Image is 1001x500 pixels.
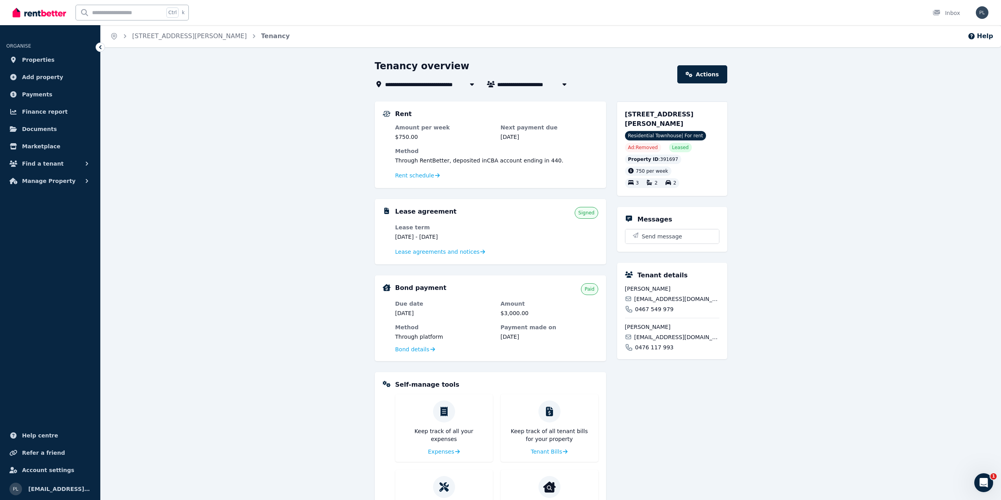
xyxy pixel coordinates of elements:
a: Tenant Bills [531,448,568,456]
img: plmarkt@gmail.com [976,6,988,19]
a: Lease agreements and notices [395,248,485,256]
dt: Payment made on [501,323,598,331]
dt: Lease term [395,223,493,231]
span: Residential Townhouse | For rent [625,131,706,140]
button: Find a tenant [6,156,94,172]
iframe: Intercom live chat [974,473,993,492]
span: Add property [22,72,63,82]
h5: Tenant details [638,271,688,280]
span: Refer a friend [22,448,65,458]
span: 0467 549 979 [635,305,674,313]
nav: Breadcrumb [101,25,299,47]
h5: Self-manage tools [395,380,459,389]
span: [STREET_ADDRESS][PERSON_NAME] [625,111,694,127]
a: Tenancy [261,32,290,40]
span: ORGANISE [6,43,31,49]
span: Tenant Bills [531,448,562,456]
span: 2 [673,181,677,186]
span: Paid [584,286,594,292]
div: Inbox [933,9,960,17]
span: 2 [654,181,658,186]
dt: Method [395,147,598,155]
span: Send message [642,232,682,240]
p: Keep track of all tenant bills for your property [507,427,592,443]
a: Payments [6,87,94,102]
dt: Next payment due [501,124,598,131]
a: Marketplace [6,138,94,154]
a: Documents [6,121,94,137]
a: Add property [6,69,94,85]
span: Leased [672,144,689,151]
dt: Method [395,323,493,331]
span: Bond details [395,345,430,353]
span: [EMAIL_ADDRESS][DOMAIN_NAME] [28,484,91,494]
span: Finance report [22,107,68,116]
span: Payments [22,90,52,99]
a: Properties [6,52,94,68]
button: Send message [625,229,719,244]
div: : 391697 [625,155,682,164]
span: 750 per week [636,168,668,174]
dd: $3,000.00 [501,309,598,317]
dd: [DATE] [501,133,598,141]
span: k [182,9,184,16]
img: RentBetter [13,7,66,18]
a: Actions [677,65,727,83]
img: plmarkt@gmail.com [9,483,22,495]
dd: [DATE] - [DATE] [395,233,493,241]
dd: [DATE] [501,333,598,341]
span: Expenses [428,448,454,456]
p: Keep track of all your expenses [402,427,487,443]
span: Properties [22,55,55,65]
span: Rent schedule [395,172,434,179]
dt: Amount [501,300,598,308]
button: Manage Property [6,173,94,189]
span: Ad: Removed [628,144,658,151]
span: Help centre [22,431,58,440]
span: Property ID [628,156,659,162]
a: [STREET_ADDRESS][PERSON_NAME] [132,32,247,40]
span: Lease agreements and notices [395,248,480,256]
span: 3 [636,181,639,186]
a: Rent schedule [395,172,440,179]
a: Account settings [6,462,94,478]
a: Expenses [428,448,460,456]
span: Signed [578,210,594,216]
a: Bond details [395,345,435,353]
h1: Tenancy overview [375,60,470,72]
img: Rental Payments [383,111,391,117]
a: Help centre [6,428,94,443]
h5: Lease agreement [395,207,457,216]
h5: Rent [395,109,412,119]
span: Find a tenant [22,159,64,168]
span: 0476 117 993 [635,343,674,351]
button: Help [968,31,993,41]
span: Ctrl [166,7,179,18]
span: Account settings [22,465,74,475]
img: Condition reports [543,481,556,493]
h5: Bond payment [395,283,446,293]
dt: Amount per week [395,124,493,131]
span: [PERSON_NAME] [625,323,719,331]
dd: Through platform [395,333,493,341]
span: Marketplace [22,142,60,151]
a: Refer a friend [6,445,94,461]
dd: $750.00 [395,133,493,141]
img: Bond Details [383,284,391,291]
span: [PERSON_NAME] [625,285,719,293]
h5: Messages [638,215,672,224]
span: Manage Property [22,176,76,186]
dd: [DATE] [395,309,493,317]
span: Through RentBetter , deposited in CBA account ending in 440 . [395,157,564,164]
span: [EMAIL_ADDRESS][DOMAIN_NAME] [634,333,719,341]
span: 1 [990,473,997,480]
span: Documents [22,124,57,134]
dt: Due date [395,300,493,308]
span: [EMAIL_ADDRESS][DOMAIN_NAME] [634,295,719,303]
a: Finance report [6,104,94,120]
